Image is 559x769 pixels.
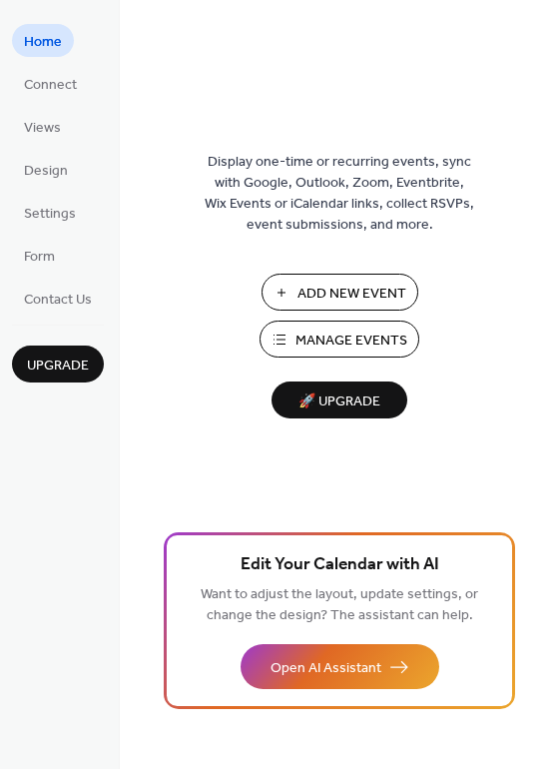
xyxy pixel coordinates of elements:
[271,658,381,679] span: Open AI Assistant
[283,388,395,415] span: 🚀 Upgrade
[24,118,61,139] span: Views
[201,581,478,629] span: Want to adjust the layout, update settings, or change the design? The assistant can help.
[12,282,104,315] a: Contact Us
[262,274,418,311] button: Add New Event
[241,644,439,689] button: Open AI Assistant
[24,75,77,96] span: Connect
[12,239,67,272] a: Form
[24,290,92,311] span: Contact Us
[12,196,88,229] a: Settings
[24,161,68,182] span: Design
[272,382,407,418] button: 🚀 Upgrade
[297,284,406,305] span: Add New Event
[27,356,89,377] span: Upgrade
[205,152,474,236] span: Display one-time or recurring events, sync with Google, Outlook, Zoom, Eventbrite, Wix Events or ...
[12,67,89,100] a: Connect
[24,247,55,268] span: Form
[12,153,80,186] a: Design
[24,32,62,53] span: Home
[295,331,407,352] span: Manage Events
[12,110,73,143] a: Views
[260,321,419,358] button: Manage Events
[241,551,439,579] span: Edit Your Calendar with AI
[12,24,74,57] a: Home
[12,346,104,383] button: Upgrade
[24,204,76,225] span: Settings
